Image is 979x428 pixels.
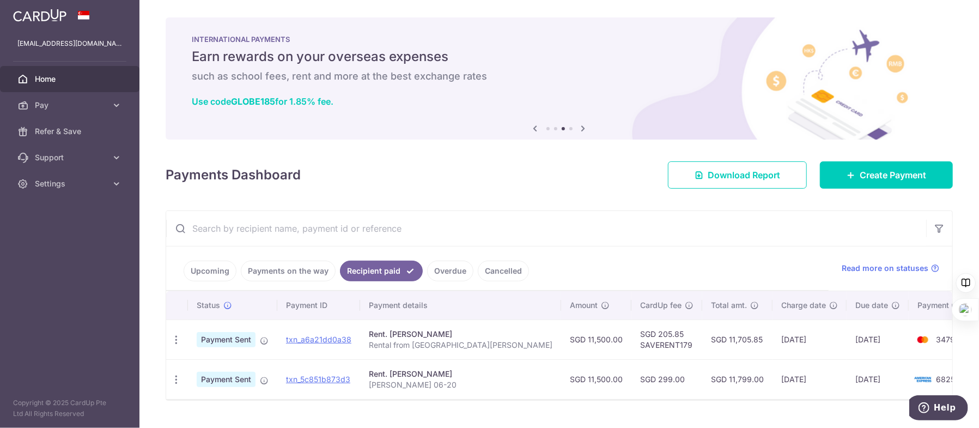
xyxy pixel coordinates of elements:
[912,333,934,346] img: Bank Card
[241,261,336,281] a: Payments on the way
[668,161,807,189] a: Download Report
[286,375,350,384] a: txn_5c851b873d3
[197,332,256,347] span: Payment Sent
[369,369,552,379] div: Rent. [PERSON_NAME]
[702,359,773,399] td: SGD 11,799.00
[17,38,122,49] p: [EMAIL_ADDRESS][DOMAIN_NAME]
[369,379,552,390] p: [PERSON_NAME] 06-20
[166,17,953,140] img: International Payment Banner
[192,70,927,83] h6: such as school fees, rent and more at the best exchange rates
[912,373,934,386] img: Bank Card
[773,359,847,399] td: [DATE]
[570,300,598,311] span: Amount
[631,359,702,399] td: SGD 299.00
[340,261,423,281] a: Recipient paid
[855,300,888,311] span: Due date
[192,96,333,107] a: Use codeGLOBE185for 1.85% fee.
[847,320,909,359] td: [DATE]
[631,320,702,359] td: SGD 205.85 SAVERENT179
[561,320,631,359] td: SGD 11,500.00
[35,126,107,137] span: Refer & Save
[192,48,927,65] h5: Earn rewards on your overseas expenses
[820,161,953,189] a: Create Payment
[478,261,529,281] a: Cancelled
[13,9,66,22] img: CardUp
[369,329,552,340] div: Rent. [PERSON_NAME]
[35,74,107,85] span: Home
[936,335,955,344] span: 3479
[702,320,773,359] td: SGD 11,705.85
[197,372,256,387] span: Payment Sent
[35,152,107,163] span: Support
[936,375,955,384] span: 6825
[842,263,939,274] a: Read more on statuses
[708,168,780,182] span: Download Report
[842,263,928,274] span: Read more on statuses
[773,320,847,359] td: [DATE]
[192,35,927,44] p: INTERNATIONAL PAYMENTS
[35,178,107,189] span: Settings
[35,100,107,111] span: Pay
[909,395,968,423] iframe: Opens a widget where you can find more information
[197,300,220,311] span: Status
[277,291,360,320] th: Payment ID
[847,359,909,399] td: [DATE]
[860,168,926,182] span: Create Payment
[231,96,275,107] b: GLOBE185
[166,211,926,246] input: Search by recipient name, payment id or reference
[640,300,682,311] span: CardUp fee
[360,291,561,320] th: Payment details
[427,261,473,281] a: Overdue
[184,261,236,281] a: Upcoming
[286,335,351,344] a: txn_a6a21dd0a38
[166,165,301,185] h4: Payments Dashboard
[369,340,552,351] p: Rental from [GEOGRAPHIC_DATA][PERSON_NAME]
[561,359,631,399] td: SGD 11,500.00
[711,300,747,311] span: Total amt.
[781,300,826,311] span: Charge date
